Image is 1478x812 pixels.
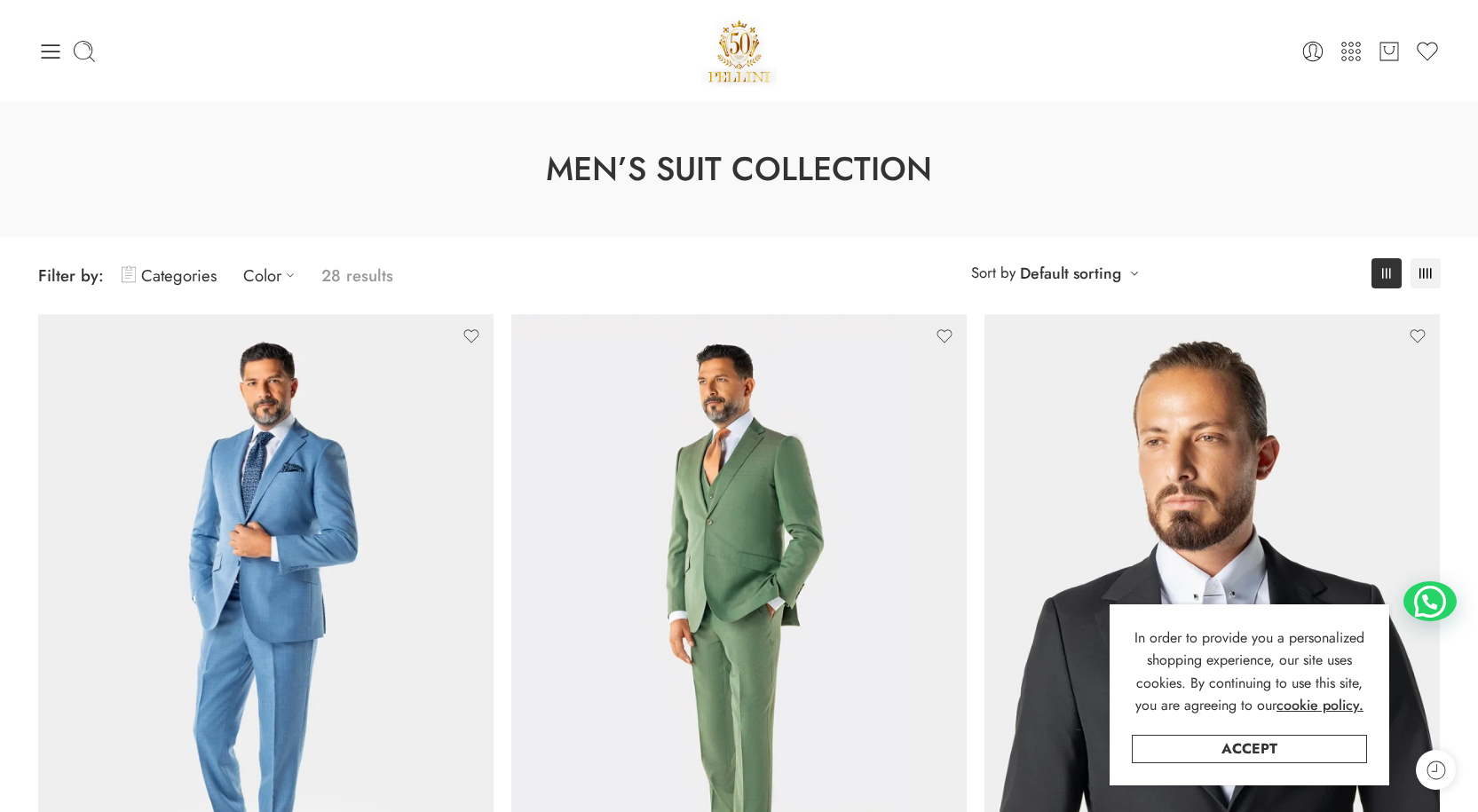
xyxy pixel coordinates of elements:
a: cookie policy. [1276,694,1363,717]
a: Categories [122,255,217,296]
a: Wishlist [1415,39,1440,64]
span: Sort by [971,258,1016,288]
a: Pellini - [701,13,778,89]
a: Cart [1377,39,1402,64]
h1: Men’s Suit Collection [44,146,1434,193]
img: Pellini [701,13,778,89]
a: Accept [1132,735,1367,763]
a: Default sorting [1020,261,1121,286]
a: Color [243,255,304,296]
p: 28 results [321,255,393,296]
a: Login / Register [1300,39,1325,64]
span: Filter by: [38,264,104,288]
span: In order to provide you a personalized shopping experience, our site uses cookies. By continuing ... [1134,627,1364,716]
